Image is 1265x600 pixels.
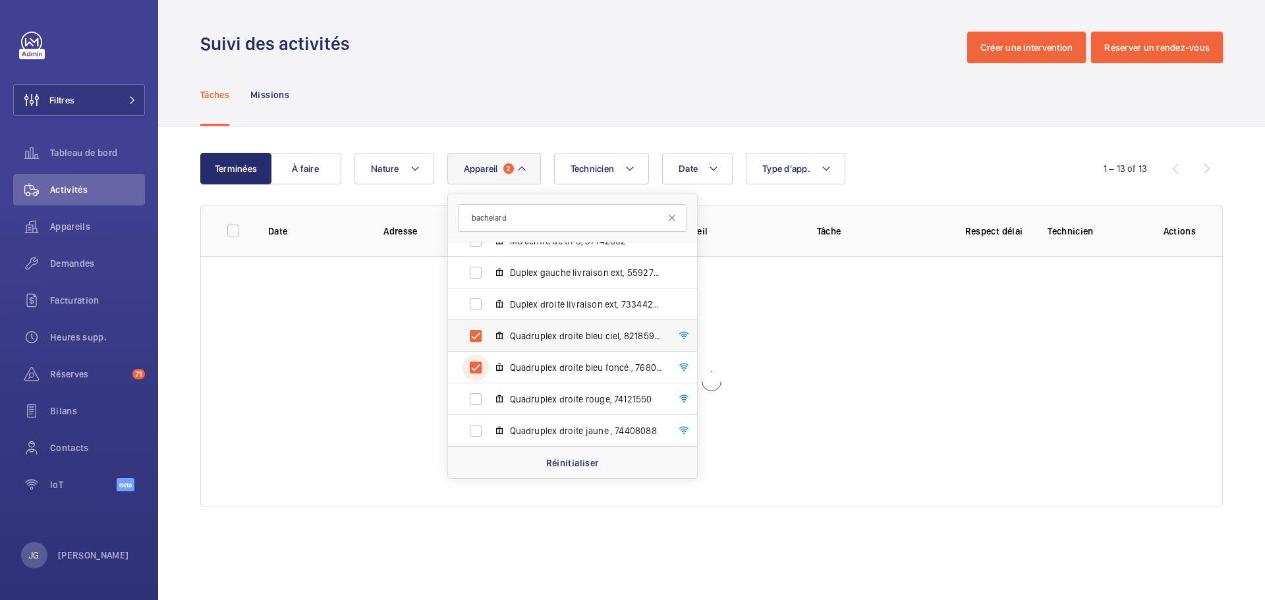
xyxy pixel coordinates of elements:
[679,163,698,174] span: Date
[49,94,74,107] span: Filtres
[383,225,651,238] p: Adresse
[58,549,129,562] p: [PERSON_NAME]
[13,84,145,116] button: Filtres
[200,88,229,101] p: Tâches
[554,153,650,184] button: Technicien
[546,456,599,470] p: Réinitialiser
[673,225,796,238] p: Appareil
[510,361,663,374] span: Quadruplex droite bleu foncé , 76806699
[510,266,663,279] span: Duplex gauche livraison ext, 55927531
[50,257,145,270] span: Demandes
[270,153,341,184] button: À faire
[817,225,940,238] p: Tâche
[132,369,145,379] span: 71
[510,329,663,342] span: Quadruplex droite bleu ciel, 82185941
[1048,225,1142,238] p: Technicien
[746,153,845,184] button: Type d'app.
[510,298,663,311] span: Duplex droite livraison ext, 73344292
[571,163,615,174] span: Technicien
[29,549,39,562] p: JG
[1164,225,1196,238] p: Actions
[250,88,289,101] p: Missions
[200,153,271,184] button: Terminées
[50,441,145,454] span: Contacts
[200,32,358,56] h1: Suivi des activités
[1104,162,1147,175] div: 1 – 13 of 13
[458,204,687,232] input: Chercher par appareil ou adresse
[967,32,1086,63] button: Créer une intervention
[354,153,434,184] button: Nature
[50,294,145,307] span: Facturation
[510,393,663,406] span: Quadruplex droite rouge, 74121550
[50,368,127,381] span: Réserves
[961,225,1026,238] p: Respect délai
[1091,32,1223,63] button: Réserver un rendez-vous
[510,424,663,437] span: Quadruplex droite jaune , 74408088
[50,478,117,491] span: IoT
[117,478,134,491] span: Beta
[762,163,810,174] span: Type d'app.
[464,163,498,174] span: Appareil
[50,331,145,344] span: Heures supp.
[50,146,145,159] span: Tableau de bord
[503,163,514,174] span: 2
[50,220,145,233] span: Appareils
[268,225,362,238] p: Date
[662,153,733,184] button: Date
[50,183,145,196] span: Activités
[447,153,541,184] button: Appareil2
[371,163,399,174] span: Nature
[50,404,145,418] span: Bilans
